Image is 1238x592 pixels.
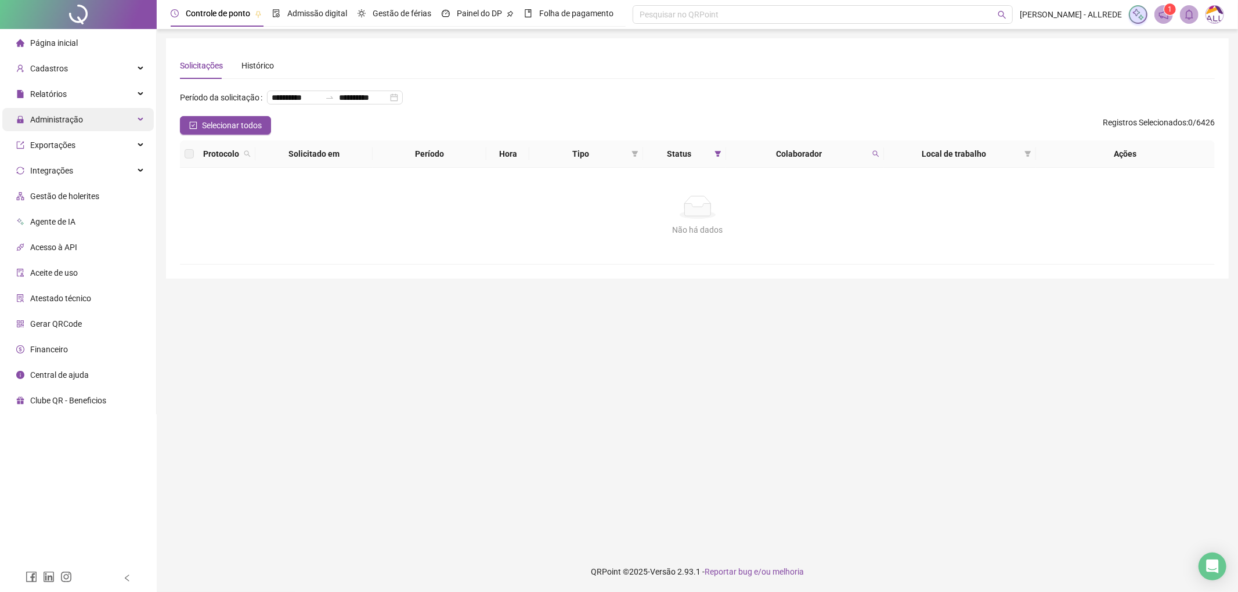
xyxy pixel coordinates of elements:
span: Controle de ponto [186,9,250,18]
div: Ações [1041,147,1210,160]
span: Colaborador [731,147,867,160]
span: Selecionar todos [202,119,262,132]
span: filter [631,150,638,157]
span: solution [16,294,24,302]
span: Tipo [534,147,627,160]
span: [PERSON_NAME] - ALLREDE [1020,8,1122,21]
span: user-add [16,64,24,73]
span: Gestão de férias [373,9,431,18]
span: gift [16,396,24,405]
span: search [872,150,879,157]
span: search [998,10,1006,19]
span: Gestão de holerites [30,192,99,201]
img: sparkle-icon.fc2bf0ac1784a2077858766a79e2daf3.svg [1132,8,1145,21]
span: Acesso à API [30,243,77,252]
span: bell [1184,9,1194,20]
span: Admissão digital [287,9,347,18]
div: Open Intercom Messenger [1199,553,1226,580]
span: Página inicial [30,38,78,48]
span: Exportações [30,140,75,150]
div: Histórico [241,59,274,72]
th: Solicitado em [255,140,373,168]
span: Protocolo [203,147,239,160]
span: Atestado técnico [30,294,91,303]
th: Hora [486,140,529,168]
span: search [244,150,251,157]
span: filter [1024,150,1031,157]
span: pushpin [255,10,262,17]
span: : 0 / 6426 [1103,116,1215,135]
span: home [16,39,24,47]
span: search [241,145,253,163]
span: Cadastros [30,64,68,73]
span: Gerar QRCode [30,319,82,329]
label: Período da solicitação [180,88,267,107]
span: Clube QR - Beneficios [30,396,106,405]
div: Solicitações [180,59,223,72]
span: Registros Selecionados [1103,118,1186,127]
span: to [325,93,334,102]
span: file [16,90,24,98]
span: clock-circle [171,9,179,17]
span: filter [714,150,721,157]
span: qrcode [16,320,24,328]
span: Administração [30,115,83,124]
span: 1 [1168,5,1172,13]
span: dollar [16,345,24,353]
footer: QRPoint © 2025 - 2.93.1 - [157,551,1238,592]
span: Agente de IA [30,217,75,226]
span: search [870,145,882,163]
span: Versão [650,567,676,576]
th: Período [373,140,486,168]
div: Não há dados [194,223,1201,236]
span: export [16,141,24,149]
span: Folha de pagamento [539,9,613,18]
span: sync [16,167,24,175]
span: sun [358,9,366,17]
span: book [524,9,532,17]
span: filter [629,145,641,163]
span: check-square [189,121,197,129]
span: filter [712,145,724,163]
span: Status [648,147,710,160]
span: instagram [60,571,72,583]
span: Painel do DP [457,9,502,18]
span: Aceite de uso [30,268,78,277]
span: lock [16,115,24,124]
span: Financeiro [30,345,68,354]
span: audit [16,269,24,277]
span: apartment [16,192,24,200]
span: Reportar bug e/ou melhoria [705,567,804,576]
span: file-done [272,9,280,17]
span: swap-right [325,93,334,102]
span: api [16,243,24,251]
span: pushpin [507,10,514,17]
span: left [123,574,131,582]
span: linkedin [43,571,55,583]
span: filter [1022,145,1034,163]
span: Integrações [30,166,73,175]
span: info-circle [16,371,24,379]
span: notification [1158,9,1169,20]
span: Relatórios [30,89,67,99]
span: Local de trabalho [889,147,1020,160]
img: 75003 [1206,6,1223,23]
span: dashboard [442,9,450,17]
span: facebook [26,571,37,583]
sup: 1 [1164,3,1176,15]
span: Central de ajuda [30,370,89,380]
button: Selecionar todos [180,116,271,135]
